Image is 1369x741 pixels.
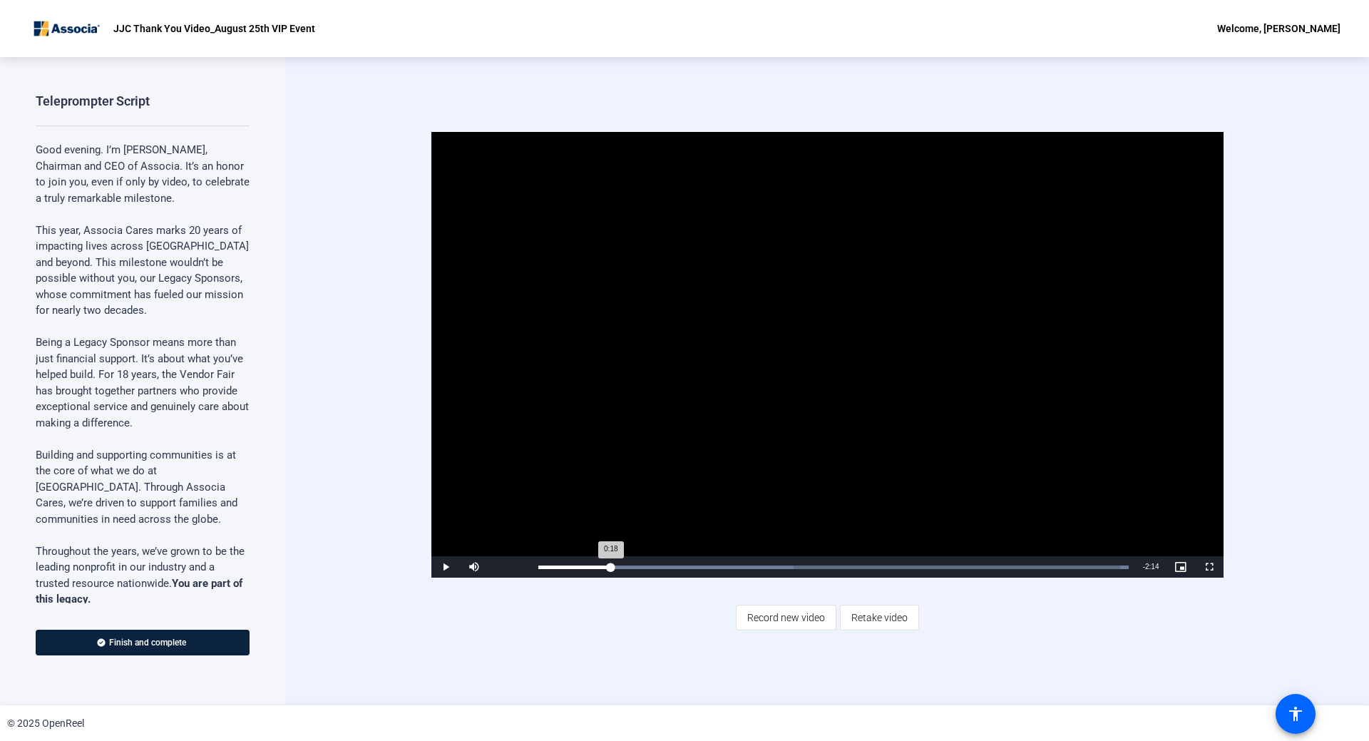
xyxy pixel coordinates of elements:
[538,566,1129,569] div: Progress Bar
[36,630,250,655] button: Finish and complete
[1145,563,1159,571] span: 2:14
[431,556,460,578] button: Play
[36,93,150,110] div: Teleprompter Script
[36,543,250,608] p: Throughout the years, we’ve grown to be the leading nonprofit in our industry and a trusted resou...
[460,556,488,578] button: Mute
[36,223,250,319] p: This year, Associa Cares marks 20 years of impacting lives across [GEOGRAPHIC_DATA] and beyond. T...
[840,605,919,630] button: Retake video
[1195,556,1224,578] button: Fullscreen
[1143,563,1145,571] span: -
[1167,556,1195,578] button: Picture-in-Picture
[1287,705,1304,722] mat-icon: accessibility
[36,447,250,528] p: Building and supporting communities is at the core of what we do at [GEOGRAPHIC_DATA]. Through As...
[747,604,825,631] span: Record new video
[1217,20,1340,37] div: Welcome, [PERSON_NAME]
[851,604,908,631] span: Retake video
[36,142,250,206] p: Good evening. I’m [PERSON_NAME], Chairman and CEO of Associa. It’s an honor to join you, even if ...
[7,716,84,731] div: © 2025 OpenReel
[113,20,315,37] p: JJC Thank You Video_August 25th VIP Event
[36,334,250,431] p: Being a Legacy Sponsor means more than just financial support. It’s about what you’ve helped buil...
[736,605,836,630] button: Record new video
[431,132,1224,578] div: Video Player
[29,14,106,43] img: OpenReel logo
[109,637,186,648] span: Finish and complete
